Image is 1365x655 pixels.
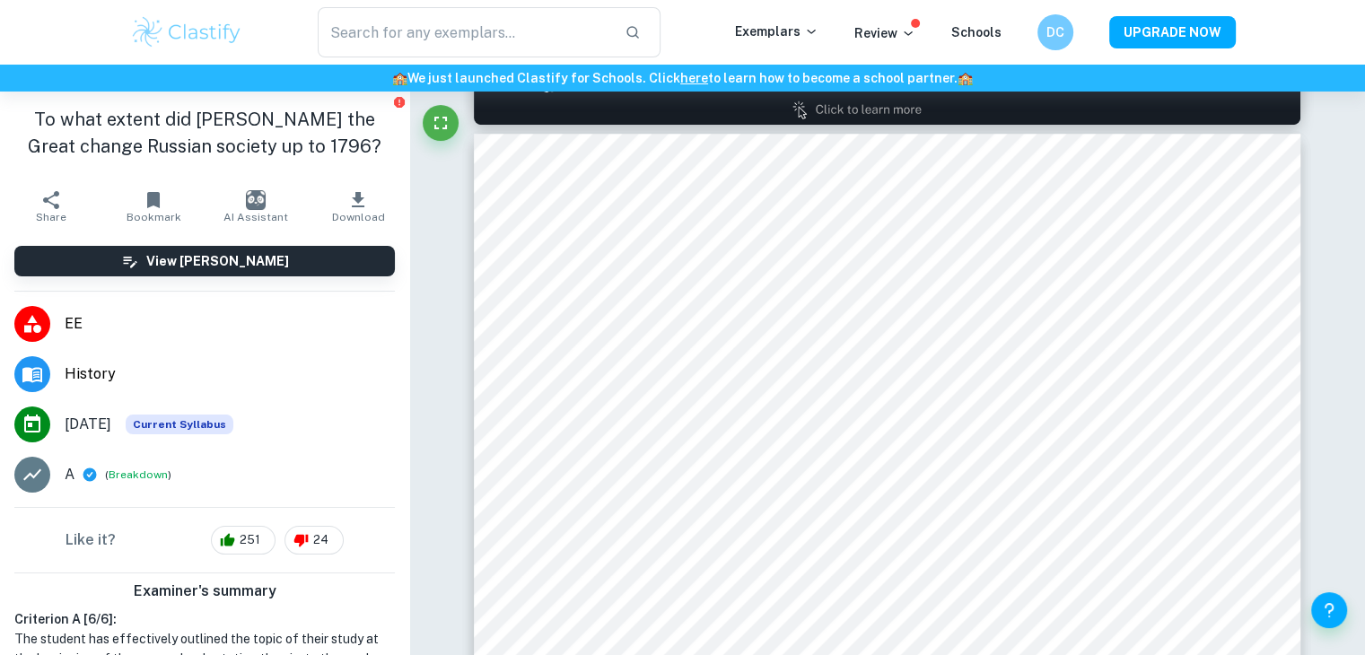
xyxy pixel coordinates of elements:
span: 🏫 [958,71,973,85]
button: Download [307,181,409,231]
span: 🏫 [392,71,407,85]
span: 251 [230,531,270,549]
a: here [680,71,708,85]
div: 251 [211,526,276,555]
button: Bookmark [102,181,205,231]
span: Bookmark [127,211,181,223]
p: A [65,464,74,485]
h6: Criterion A [ 6 / 6 ]: [14,609,395,629]
span: Download [332,211,385,223]
span: 24 [303,531,338,549]
p: Review [854,23,915,43]
span: AI Assistant [223,211,288,223]
span: [DATE] [65,414,111,435]
h6: We just launched Clastify for Schools. Click to learn how to become a school partner. [4,68,1361,88]
button: Report issue [392,95,406,109]
img: Clastify logo [130,14,244,50]
button: AI Assistant [205,181,307,231]
button: Breakdown [109,467,168,483]
h6: DC [1045,22,1065,42]
button: DC [1037,14,1073,50]
h1: To what extent did [PERSON_NAME] the Great change Russian society up to 1796? [14,106,395,160]
button: View [PERSON_NAME] [14,246,395,276]
input: Search for any exemplars... [318,7,611,57]
span: Current Syllabus [126,415,233,434]
p: Exemplars [735,22,818,41]
div: 24 [284,526,344,555]
button: UPGRADE NOW [1109,16,1236,48]
div: This exemplar is based on the current syllabus. Feel free to refer to it for inspiration/ideas wh... [126,415,233,434]
h6: Examiner's summary [7,581,402,602]
a: Schools [951,25,1002,39]
h6: Like it? [66,529,116,551]
button: Help and Feedback [1311,592,1347,628]
span: Share [36,211,66,223]
span: EE [65,313,395,335]
img: AI Assistant [246,190,266,210]
button: Fullscreen [423,105,459,141]
span: ( ) [105,467,171,484]
span: History [65,363,395,385]
h6: View [PERSON_NAME] [146,251,289,271]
